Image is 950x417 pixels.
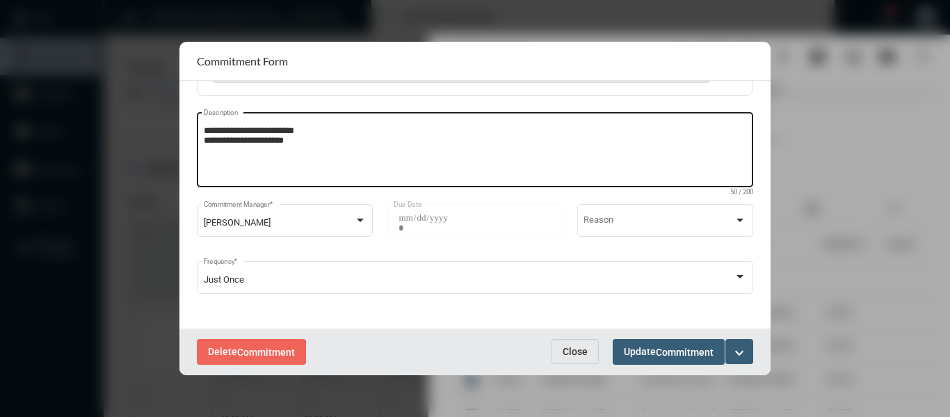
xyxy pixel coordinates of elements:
[624,346,714,357] span: Update
[731,345,748,361] mat-icon: expand_more
[563,346,588,357] span: Close
[730,189,753,196] mat-hint: 50 / 200
[552,339,599,364] button: Close
[208,346,295,357] span: Delete
[204,217,271,228] span: [PERSON_NAME]
[204,274,244,285] span: Just Once
[197,54,288,68] h2: Commitment Form
[613,339,725,365] button: UpdateCommitment
[197,339,306,365] button: DeleteCommitment
[237,347,295,358] span: Commitment
[656,347,714,358] span: Commitment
